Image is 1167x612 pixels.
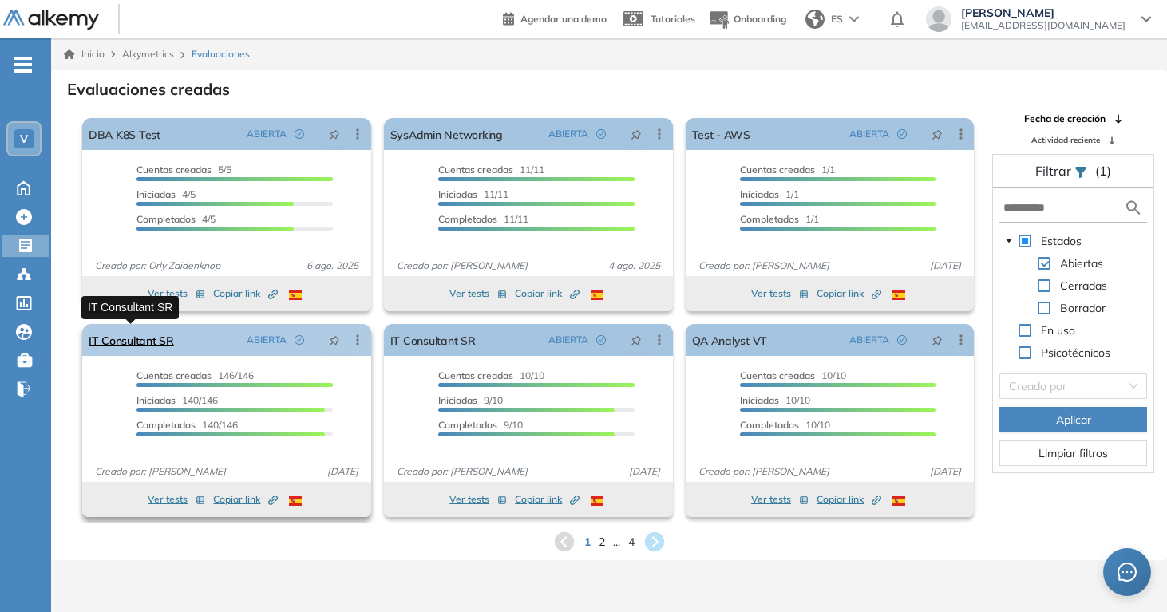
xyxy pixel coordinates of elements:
span: 1/1 [740,188,799,200]
span: check-circle [897,129,907,139]
span: pushpin [631,128,642,140]
span: pushpin [932,128,943,140]
button: Ver tests [449,284,507,303]
span: Completados [136,213,196,225]
span: ABIERTA [247,333,287,347]
span: 9/10 [438,419,523,431]
span: Completados [136,419,196,431]
span: Iniciadas [136,394,176,406]
span: Creado por: [PERSON_NAME] [692,464,836,479]
span: 4/5 [136,213,216,225]
span: Tutoriales [651,13,695,25]
span: pushpin [932,334,943,346]
span: message [1118,563,1137,582]
span: ... [613,534,620,551]
span: En uso [1038,321,1078,340]
span: Abiertas [1057,254,1106,273]
a: Inicio [64,47,105,61]
span: 140/146 [136,419,238,431]
button: pushpin [920,121,955,147]
span: 10/10 [740,369,846,381]
span: ABIERTA [548,333,588,347]
span: Iniciadas [438,188,477,200]
button: Ver tests [751,284,809,303]
span: Psicotécnicos [1041,345,1110,360]
span: Alkymetrics [122,48,174,60]
a: SysAdmin Networking [390,118,503,150]
button: pushpin [619,121,654,147]
span: ABIERTA [849,127,889,141]
i: - [14,63,32,66]
span: 11/11 [438,213,528,225]
span: [PERSON_NAME] [961,6,1125,19]
span: ES [831,12,843,26]
span: Copiar link [213,492,278,507]
button: Copiar link [515,284,580,303]
span: Estados [1041,234,1082,248]
button: pushpin [317,327,352,353]
span: 5/5 [136,164,231,176]
img: ESP [591,290,603,300]
span: Fecha de creación [1024,112,1106,126]
button: Copiar link [213,284,278,303]
span: [EMAIL_ADDRESS][DOMAIN_NAME] [961,19,1125,32]
button: Limpiar filtros [999,440,1147,466]
span: Iniciadas [740,394,779,406]
span: Evaluaciones [192,47,250,61]
span: V [20,132,28,145]
a: QA Analyst VT [692,324,768,356]
img: Logo [3,10,99,30]
a: Agendar una demo [503,8,607,27]
span: Completados [438,213,497,225]
span: Completados [740,419,799,431]
span: Borrador [1057,298,1109,318]
img: ESP [892,290,905,300]
span: Estados [1038,231,1085,251]
a: DBA K8S Test [89,118,160,150]
span: Agendar una demo [520,13,607,25]
button: Copiar link [817,490,881,509]
img: ESP [289,290,302,300]
span: 10/10 [438,369,544,381]
span: Limpiar filtros [1038,444,1108,462]
span: Borrador [1060,301,1106,315]
span: Psicotécnicos [1038,343,1114,362]
span: Cuentas creadas [438,369,513,381]
span: 6 ago. 2025 [300,259,365,273]
span: ABIERTA [548,127,588,141]
a: Test - AWS [692,118,750,150]
span: En uso [1041,323,1075,338]
span: caret-down [1005,237,1013,245]
span: [DATE] [623,464,667,479]
span: Copiar link [515,286,580,301]
button: Copiar link [817,284,881,303]
button: Copiar link [213,490,278,509]
span: Cuentas creadas [136,369,212,381]
button: Aplicar [999,407,1147,432]
span: pushpin [329,334,340,346]
span: 146/146 [136,369,254,381]
span: (1) [1095,161,1111,180]
span: check-circle [596,129,606,139]
span: ABIERTA [247,127,287,141]
span: 11/11 [438,164,544,176]
span: Copiar link [515,492,580,507]
img: ESP [892,496,905,506]
span: check-circle [295,335,304,345]
img: ESP [591,496,603,506]
button: pushpin [317,121,352,147]
span: pushpin [631,334,642,346]
img: ESP [289,496,302,506]
span: Copiar link [817,286,881,301]
button: Ver tests [751,490,809,509]
span: check-circle [596,335,606,345]
button: Ver tests [148,490,205,509]
span: Cuentas creadas [136,164,212,176]
button: pushpin [619,327,654,353]
button: Onboarding [708,2,786,37]
span: Copiar link [213,286,278,301]
span: Completados [740,213,799,225]
span: Copiar link [817,492,881,507]
button: Copiar link [515,490,580,509]
span: Actividad reciente [1031,134,1100,146]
